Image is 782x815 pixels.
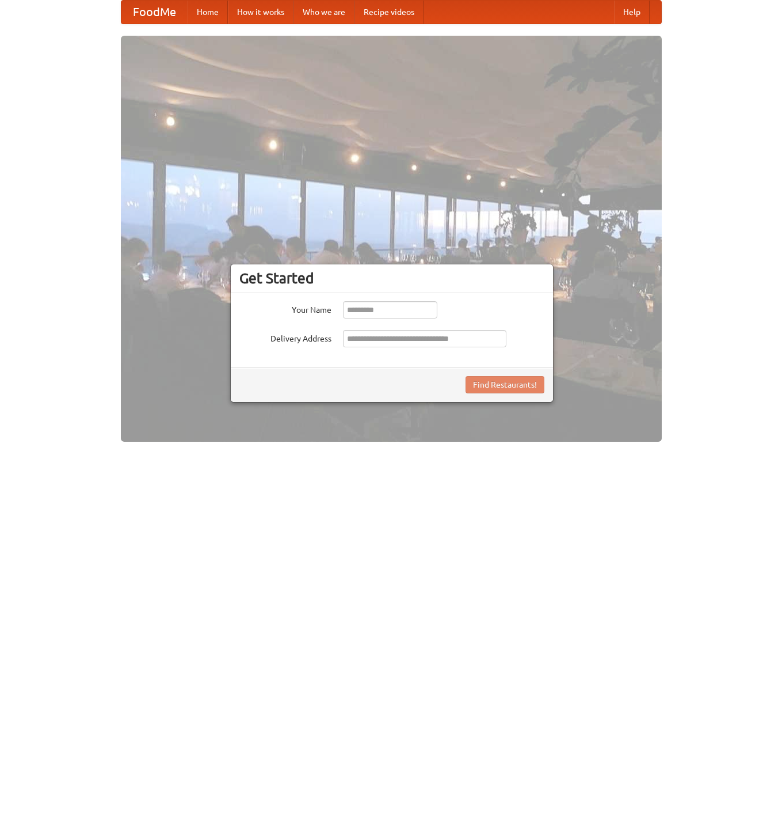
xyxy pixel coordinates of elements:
[188,1,228,24] a: Home
[121,1,188,24] a: FoodMe
[614,1,650,24] a: Help
[239,301,331,316] label: Your Name
[354,1,424,24] a: Recipe videos
[466,376,544,393] button: Find Restaurants!
[239,330,331,344] label: Delivery Address
[293,1,354,24] a: Who we are
[239,270,544,287] h3: Get Started
[228,1,293,24] a: How it works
